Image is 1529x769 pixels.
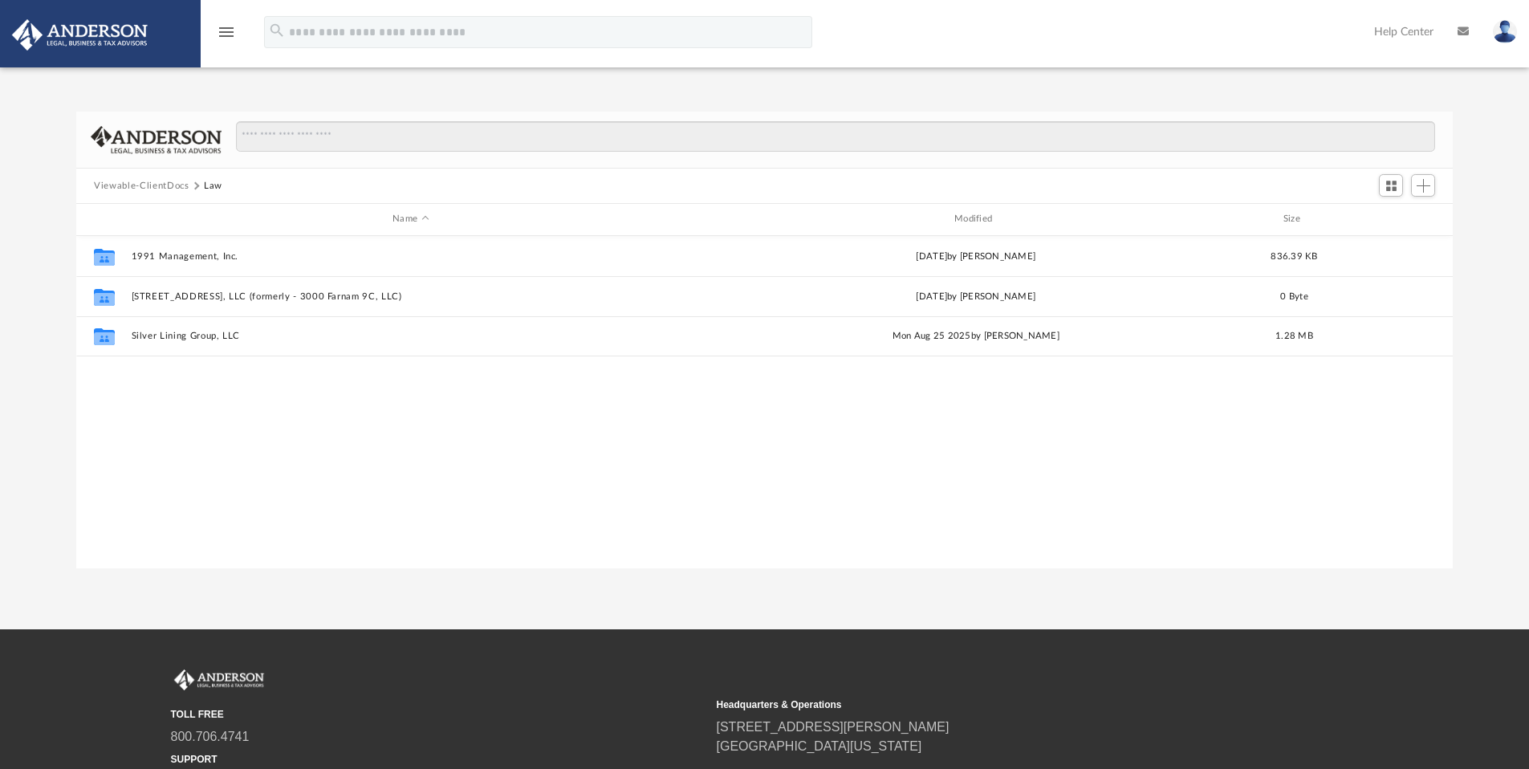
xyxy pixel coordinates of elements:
[717,720,950,734] a: [STREET_ADDRESS][PERSON_NAME]
[697,289,1255,303] div: [DATE] by [PERSON_NAME]
[268,22,286,39] i: search
[1275,332,1313,340] span: 1.28 MB
[1493,20,1517,43] img: User Pic
[132,291,690,302] button: [STREET_ADDRESS], LLC (formerly - 3000 Farnam 9C, LLC)
[1379,174,1403,197] button: Switch to Grid View
[7,19,152,51] img: Anderson Advisors Platinum Portal
[94,179,189,193] button: Viewable-ClientDocs
[697,212,1255,226] div: Modified
[171,730,250,743] a: 800.706.4741
[171,669,267,690] img: Anderson Advisors Platinum Portal
[217,22,236,42] i: menu
[697,249,1255,263] div: [DATE] by [PERSON_NAME]
[717,739,922,753] a: [GEOGRAPHIC_DATA][US_STATE]
[131,212,689,226] div: Name
[171,707,706,722] small: TOLL FREE
[76,236,1453,569] div: grid
[1271,251,1318,260] span: 836.39 KB
[204,179,222,193] button: Law
[171,752,706,767] small: SUPPORT
[1334,212,1446,226] div: id
[236,121,1435,152] input: Search files and folders
[1263,212,1327,226] div: Size
[717,698,1251,712] small: Headquarters & Operations
[132,331,690,341] button: Silver Lining Group, LLC
[132,251,690,262] button: 1991 Management, Inc.
[1280,291,1308,300] span: 0 Byte
[697,329,1255,344] div: Mon Aug 25 2025 by [PERSON_NAME]
[1411,174,1435,197] button: Add
[83,212,124,226] div: id
[217,31,236,42] a: menu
